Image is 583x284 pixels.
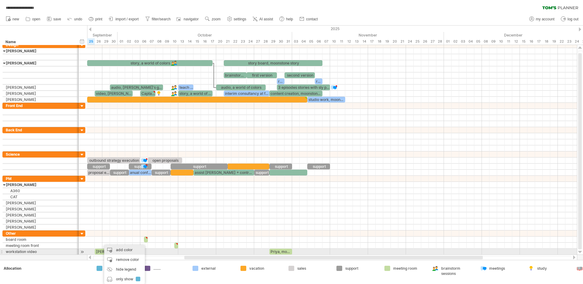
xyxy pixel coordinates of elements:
[528,15,556,23] a: my account
[87,158,140,163] div: outbound strategy execution
[247,72,277,78] div: first version
[79,249,85,255] div: scroll to activity
[24,15,42,23] a: open
[140,91,155,96] div: Captain [PERSON_NAME]
[285,38,292,45] div: Friday, 31 October 2025
[520,38,527,45] div: Monday, 15 December 2025
[66,15,84,23] a: undo
[239,38,247,45] div: Thursday, 23 October 2025
[259,17,273,21] span: AI assist
[129,164,152,169] div: support
[87,170,110,175] div: proposal explainer video's
[568,17,578,21] span: log out
[6,194,76,200] div: CAT
[148,158,182,163] div: open proposals
[216,85,266,90] div: audio, a world of colors
[307,97,345,102] div: studio work, moonstone project
[269,249,292,255] div: Priya, moonstone project
[315,78,322,84] div: review
[6,97,76,102] div: [PERSON_NAME]
[297,266,330,271] div: sales
[269,164,292,169] div: support
[292,32,444,38] div: November 2025
[535,38,543,45] div: Wednesday, 17 December 2025
[6,182,76,188] div: [PERSON_NAME]
[224,38,231,45] div: Tuesday, 21 October 2025
[247,38,254,45] div: Friday, 24 October 2025
[444,38,452,45] div: Monday, 1 December 2025
[104,255,145,265] div: remove color
[315,38,322,45] div: Thursday, 6 November 2025
[144,15,172,23] a: filter/search
[292,38,300,45] div: Monday, 3 November 2025
[153,266,186,271] div: ........
[537,266,570,271] div: study
[536,17,554,21] span: my account
[95,17,102,21] span: print
[307,38,315,45] div: Wednesday, 5 November 2025
[251,15,275,23] a: AI assist
[474,38,482,45] div: Friday, 5 December 2025
[6,176,76,182] div: PM
[497,38,505,45] div: Wednesday, 10 December 2025
[171,164,228,169] div: support
[104,265,145,274] div: hide legend
[489,266,522,271] div: meetings
[224,72,247,78] div: brainstorming
[298,15,320,23] a: contact
[110,170,129,175] div: support
[436,38,444,45] div: Friday, 28 November 2025
[285,72,315,78] div: second version
[269,91,322,96] div: content creation, moonstone campaign
[216,38,224,45] div: Monday, 20 October 2025
[125,38,133,45] div: Thursday, 2 October 2025
[330,38,338,45] div: Monday, 10 November 2025
[178,38,186,45] div: Monday, 13 October 2025
[201,38,209,45] div: Thursday, 16 October 2025
[6,218,76,224] div: [PERSON_NAME]
[6,200,76,206] div: [PERSON_NAME]
[393,266,426,271] div: meeting room
[6,249,76,255] div: workstation video
[178,91,213,96] div: story, a world of colors
[110,85,163,90] div: audio, [PERSON_NAME]'s garden
[6,151,76,157] div: Science
[163,38,171,45] div: Thursday, 9 October 2025
[95,38,102,45] div: Friday, 26 September 2025
[201,266,234,271] div: external
[4,266,37,271] div: Allocation
[286,17,293,21] span: help
[6,206,76,212] div: [PERSON_NAME]
[338,38,345,45] div: Tuesday, 11 November 2025
[152,17,171,21] span: filter/search
[391,38,398,45] div: Thursday, 20 November 2025
[4,15,21,23] a: new
[231,38,239,45] div: Wednesday, 22 October 2025
[234,17,246,21] span: settings
[559,15,580,23] a: log out
[573,38,581,45] div: Wednesday, 24 December 2025
[5,39,75,45] div: Name
[254,38,262,45] div: Monday, 27 October 2025
[489,38,497,45] div: Tuesday, 9 December 2025
[6,60,76,66] div: [PERSON_NAME]
[129,170,152,175] div: anual conference creative agencies [GEOGRAPHIC_DATA]
[441,266,474,276] div: brainstorm sessions
[565,38,573,45] div: Tuesday, 23 December 2025
[74,17,82,21] span: undo
[558,38,565,45] div: Monday, 22 December 2025
[178,85,193,90] div: teach at [GEOGRAPHIC_DATA]
[459,38,467,45] div: Wednesday, 3 December 2025
[140,38,148,45] div: Monday, 6 October 2025
[184,17,199,21] span: navigator
[6,91,76,96] div: [PERSON_NAME]
[505,38,512,45] div: Thursday, 11 December 2025
[269,38,277,45] div: Wednesday, 29 October 2025
[118,38,125,45] div: Wednesday, 1 October 2025
[6,188,76,194] div: A360
[345,266,378,271] div: support
[87,164,110,169] div: support
[104,274,145,284] div: only show
[6,237,76,242] div: board room
[203,15,222,23] a: zoom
